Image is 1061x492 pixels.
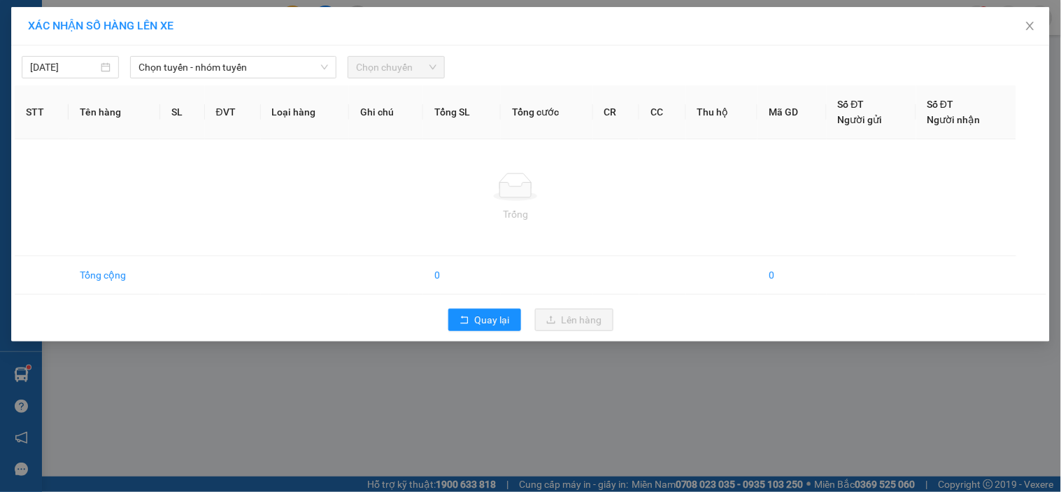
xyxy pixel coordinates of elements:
h2: 1RCE4ACZ [6,43,76,65]
th: Tên hàng [69,85,159,139]
input: 13/09/2025 [30,59,98,75]
span: Quay lại [475,312,510,328]
td: 0 [757,256,826,295]
div: Trống [26,206,1005,222]
span: Gửi: 96HV 0378914875 [125,53,280,70]
button: rollbackQuay lại [448,309,521,331]
th: Thu hộ [686,85,757,139]
span: Số ĐT [838,99,864,110]
span: AyunPa [125,76,175,93]
span: Chọn chuyến [356,57,436,78]
th: Tổng cước [501,85,593,139]
th: Loại hàng [261,85,349,139]
span: down [320,63,329,71]
td: 0 [423,256,500,295]
th: CC [639,85,686,139]
th: SL [160,85,205,139]
button: Close [1011,7,1050,46]
span: close [1025,20,1036,31]
th: ĐVT [205,85,261,139]
td: Tổng cộng [69,256,159,295]
th: CR [593,85,640,139]
th: Ghi chú [349,85,423,139]
span: XÁC NHẬN SỐ HÀNG LÊN XE [28,19,173,32]
button: uploadLên hàng [535,309,613,331]
th: STT [15,85,69,139]
span: Số ĐT [927,99,954,110]
b: Cô Hai [36,10,94,31]
span: 1XE SR+1TH [125,97,244,121]
span: Người nhận [927,114,981,125]
th: Mã GD [757,85,826,139]
th: Tổng SL [423,85,500,139]
span: rollback [460,315,469,326]
span: Người gửi [838,114,883,125]
span: Chọn tuyến - nhóm tuyến [138,57,328,78]
span: [DATE] 12:41 [125,38,176,48]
